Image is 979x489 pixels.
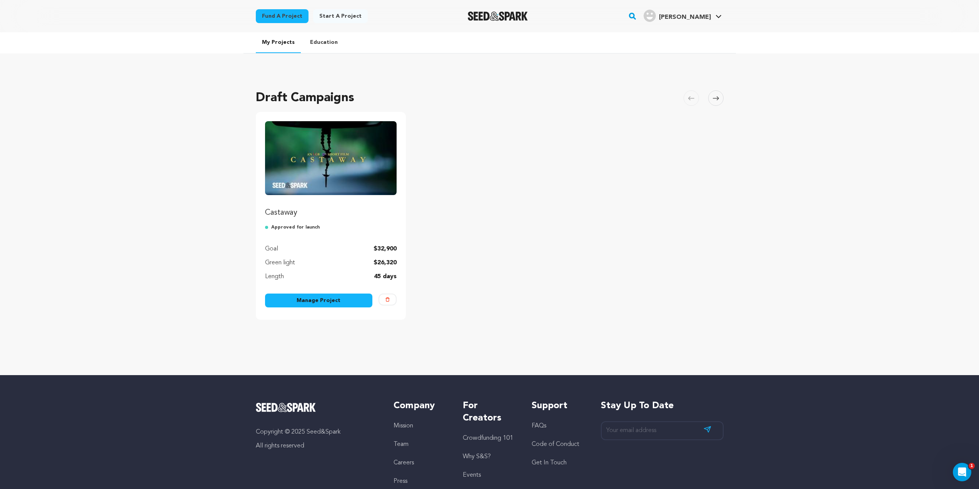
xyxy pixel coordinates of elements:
a: Fund a project [256,9,309,23]
input: Your email address [601,421,724,440]
p: $32,900 [374,244,397,254]
img: Seed&Spark Logo [256,403,316,412]
p: $26,320 [374,258,397,267]
img: trash-empty.svg [385,297,390,302]
span: Thomas S.'s Profile [642,8,723,24]
iframe: Intercom live chat [953,463,971,481]
a: Code of Conduct [532,441,579,447]
h2: Draft Campaigns [256,89,354,107]
a: Crowdfunding 101 [463,435,513,441]
p: Copyright © 2025 Seed&Spark [256,427,379,437]
p: Goal [265,244,278,254]
div: Thomas S.'s Profile [644,10,711,22]
a: Thomas S.'s Profile [642,8,723,22]
p: 45 days [374,272,397,281]
p: Approved for launch [265,224,397,230]
a: Manage Project [265,294,373,307]
a: Seed&Spark Homepage [256,403,379,412]
p: All rights reserved [256,441,379,451]
a: Events [463,472,481,478]
img: Seed&Spark Logo Dark Mode [468,12,528,21]
a: Why S&S? [463,454,491,460]
a: Education [304,32,344,52]
a: Get In Touch [532,460,567,466]
p: Castaway [265,207,397,218]
a: Fund Castaway [265,121,397,218]
a: Seed&Spark Homepage [468,12,528,21]
a: FAQs [532,423,546,429]
h5: Stay up to date [601,400,724,412]
a: My Projects [256,32,301,53]
h5: Company [394,400,447,412]
a: Careers [394,460,414,466]
h5: Support [532,400,585,412]
a: Press [394,478,407,484]
img: user.png [644,10,656,22]
p: Length [265,272,284,281]
img: approved-for-launch.svg [265,224,271,230]
span: 1 [969,463,975,469]
a: Start a project [313,9,368,23]
h5: For Creators [463,400,516,424]
a: Team [394,441,409,447]
span: [PERSON_NAME] [659,14,711,20]
p: Green light [265,258,295,267]
a: Mission [394,423,413,429]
